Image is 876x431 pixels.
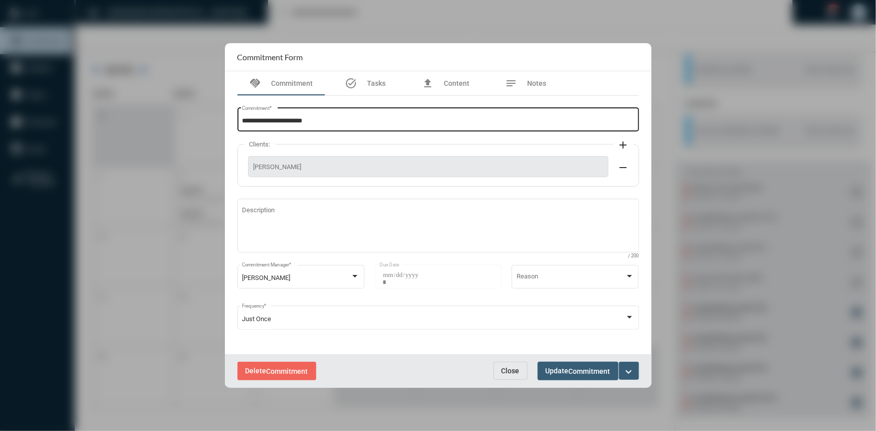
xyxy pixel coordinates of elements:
[244,140,276,148] label: Clients:
[506,77,518,89] mat-icon: notes
[444,79,469,87] span: Content
[502,367,520,375] span: Close
[617,162,630,174] mat-icon: remove
[528,79,547,87] span: Notes
[237,52,303,62] h2: Commitment Form
[272,79,313,87] span: Commitment
[249,77,262,89] mat-icon: handshake
[242,274,290,281] span: [PERSON_NAME]
[546,367,610,375] span: Update
[569,367,610,375] span: Commitment
[245,367,308,375] span: Delete
[242,315,271,323] span: Just Once
[422,77,434,89] mat-icon: file_upload
[493,362,528,380] button: Close
[617,139,630,151] mat-icon: add
[623,366,635,378] mat-icon: expand_more
[237,362,316,380] button: DeleteCommitment
[345,77,357,89] mat-icon: task_alt
[267,367,308,375] span: Commitment
[367,79,386,87] span: Tasks
[254,163,603,171] span: [PERSON_NAME]
[538,362,618,380] button: UpdateCommitment
[629,253,639,259] mat-hint: / 200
